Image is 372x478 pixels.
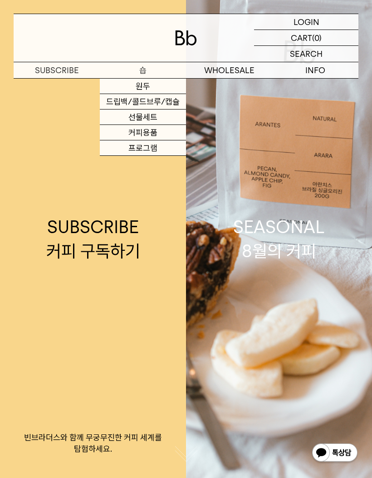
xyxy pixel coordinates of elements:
[290,46,323,62] p: SEARCH
[291,30,312,45] p: CART
[312,30,322,45] p: (0)
[272,62,358,78] p: INFO
[175,30,197,45] img: 로고
[311,443,358,464] img: 카카오톡 채널 1:1 채팅 버튼
[100,140,186,156] a: 프로그램
[100,79,186,94] a: 원두
[254,30,358,46] a: CART (0)
[46,215,140,263] div: SUBSCRIBE 커피 구독하기
[233,215,325,263] div: SEASONAL 8월의 커피
[254,14,358,30] a: LOGIN
[186,62,272,78] p: WHOLESALE
[100,110,186,125] a: 선물세트
[100,125,186,140] a: 커피용품
[294,14,319,30] p: LOGIN
[14,62,100,78] a: SUBSCRIBE
[100,62,186,78] a: 숍
[100,94,186,110] a: 드립백/콜드브루/캡슐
